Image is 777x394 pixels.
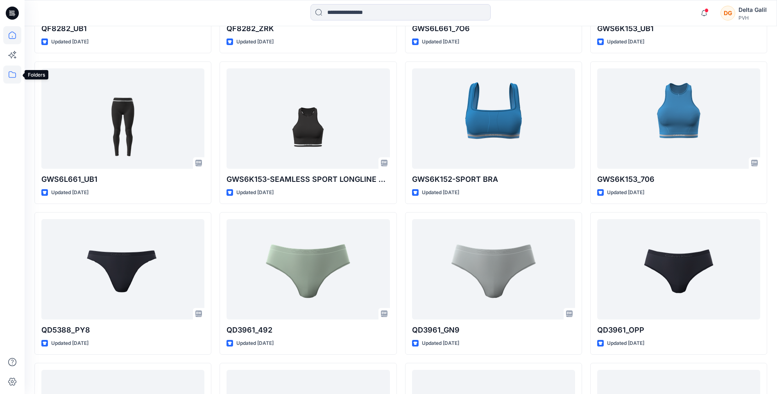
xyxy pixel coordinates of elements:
p: Updated [DATE] [607,188,644,197]
p: Updated [DATE] [422,38,459,46]
div: Delta Galil [738,5,767,15]
div: PVH [738,15,767,21]
p: GWS6K153_UB1 [597,23,760,34]
a: QD3961_492 [227,219,390,319]
a: GWS6L661_UB1 [41,68,204,169]
p: QD3961_OPP [597,324,760,336]
p: Updated [DATE] [422,339,459,348]
p: QD5388_PY8 [41,324,204,336]
p: GWS6K153-SEAMLESS SPORT LONGLINE BRA [227,174,390,185]
p: Updated [DATE] [422,188,459,197]
a: GWS6K152-SPORT BRA [412,68,575,169]
p: Updated [DATE] [51,188,88,197]
a: QD3961_OPP [597,219,760,319]
p: Updated [DATE] [51,339,88,348]
div: DG [720,6,735,20]
p: Updated [DATE] [607,339,644,348]
a: GWS6K153_706 [597,68,760,169]
a: QD3961_GN9 [412,219,575,319]
p: GWS6K153_706 [597,174,760,185]
p: GWS6L661_UB1 [41,174,204,185]
p: Updated [DATE] [236,339,274,348]
p: Updated [DATE] [607,38,644,46]
p: Updated [DATE] [51,38,88,46]
p: QD3961_GN9 [412,324,575,336]
p: QF8282_ZRK [227,23,390,34]
p: Updated [DATE] [236,188,274,197]
p: GWS6L661_7O6 [412,23,575,34]
a: GWS6K153-SEAMLESS SPORT LONGLINE BRA [227,68,390,169]
p: Updated [DATE] [236,38,274,46]
p: QF8282_UB1 [41,23,204,34]
a: QD5388_PY8 [41,219,204,319]
p: QD3961_492 [227,324,390,336]
p: GWS6K152-SPORT BRA [412,174,575,185]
